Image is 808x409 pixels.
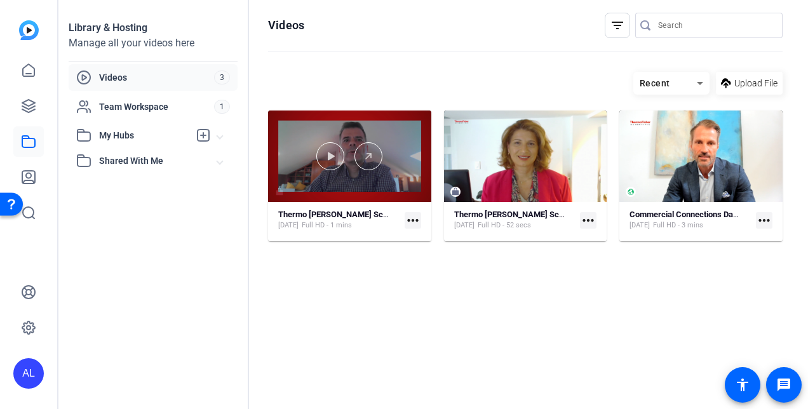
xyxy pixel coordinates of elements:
[99,154,217,168] span: Shared With Me
[69,20,238,36] div: Library & Hosting
[630,220,650,231] span: [DATE]
[630,210,751,231] a: Commercial Connections Dashboard Launch[DATE]Full HD - 3 mins
[735,377,750,392] mat-icon: accessibility
[99,100,214,113] span: Team Workspace
[454,210,641,219] strong: Thermo [PERSON_NAME] Scientific Simple (49769)
[734,77,778,90] span: Upload File
[302,220,352,231] span: Full HD - 1 mins
[99,71,214,84] span: Videos
[640,78,670,88] span: Recent
[630,210,791,219] strong: Commercial Connections Dashboard Launch
[278,220,299,231] span: [DATE]
[478,220,531,231] span: Full HD - 52 secs
[405,212,421,229] mat-icon: more_horiz
[214,100,230,114] span: 1
[13,358,44,389] div: AL
[776,377,791,392] mat-icon: message
[278,210,400,231] a: Thermo [PERSON_NAME] Scientific (2025) Simple (49066)[DATE]Full HD - 1 mins
[580,212,596,229] mat-icon: more_horiz
[454,220,475,231] span: [DATE]
[268,18,304,33] h1: Videos
[658,18,772,33] input: Search
[69,123,238,148] mat-expansion-panel-header: My Hubs
[99,129,189,142] span: My Hubs
[454,210,576,231] a: Thermo [PERSON_NAME] Scientific Simple (49769)[DATE]Full HD - 52 secs
[278,210,491,219] strong: Thermo [PERSON_NAME] Scientific (2025) Simple (49066)
[19,20,39,40] img: blue-gradient.svg
[756,212,772,229] mat-icon: more_horiz
[214,70,230,84] span: 3
[610,18,625,33] mat-icon: filter_list
[653,220,703,231] span: Full HD - 3 mins
[716,72,783,95] button: Upload File
[69,36,238,51] div: Manage all your videos here
[69,148,238,173] mat-expansion-panel-header: Shared With Me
